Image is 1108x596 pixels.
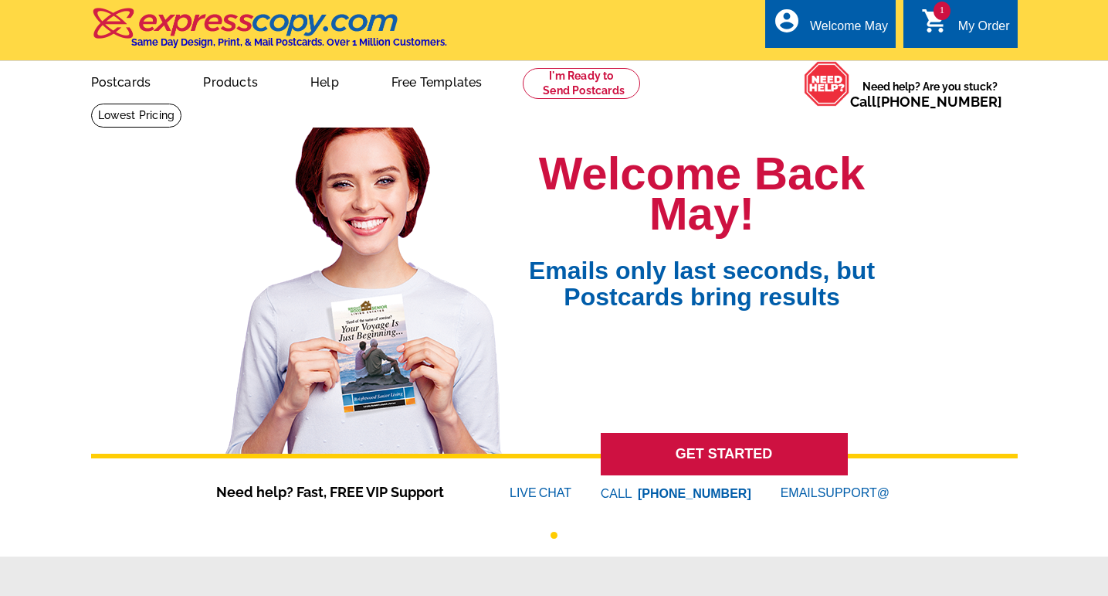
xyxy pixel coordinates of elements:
[510,486,571,499] a: LIVECHAT
[804,61,850,107] img: help
[367,63,507,99] a: Free Templates
[216,115,512,454] img: welcome-back-logged-in.png
[551,532,557,539] button: 1 of 1
[850,79,1010,110] span: Need help? Are you stuck?
[850,94,1002,110] span: Call
[921,17,1010,36] a: 1 shopping_cart My Order
[512,154,892,234] h1: Welcome Back May!
[773,7,801,35] i: account_circle
[131,36,447,48] h4: Same Day Design, Print, & Mail Postcards. Over 1 Million Customers.
[601,433,848,475] a: GET STARTED
[510,484,539,502] font: LIVE
[512,234,892,310] span: Emails only last seconds, but Postcards bring results
[178,63,283,99] a: Products
[286,63,364,99] a: Help
[216,482,463,502] span: Need help? Fast, FREE VIP Support
[933,2,950,20] span: 1
[91,19,447,48] a: Same Day Design, Print, & Mail Postcards. Over 1 Million Customers.
[958,19,1010,41] div: My Order
[810,19,888,41] div: Welcome May
[66,63,176,99] a: Postcards
[818,484,892,502] font: SUPPORT@
[876,94,1002,110] a: [PHONE_NUMBER]
[921,7,949,35] i: shopping_cart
